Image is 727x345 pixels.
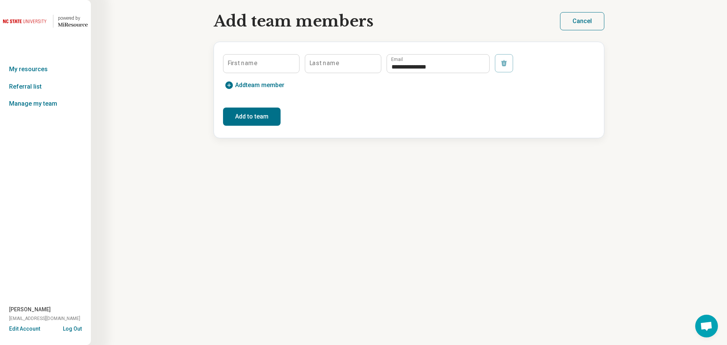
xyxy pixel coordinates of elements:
[495,54,513,72] button: Remove
[9,325,40,333] button: Edit Account
[391,57,403,62] label: Email
[9,315,80,322] span: [EMAIL_ADDRESS][DOMAIN_NAME]
[3,12,48,30] img: North Carolina State University
[235,82,284,88] span: Add team member
[560,12,604,30] button: Cancel
[228,60,257,66] label: First name
[223,79,286,91] button: Addteam member
[695,315,718,337] div: Open chat
[9,306,51,314] span: [PERSON_NAME]
[58,15,88,22] div: powered by
[223,108,281,126] button: Add to team
[3,12,88,30] a: North Carolina State University powered by
[309,60,339,66] label: Last name
[63,325,82,331] button: Log Out
[214,12,373,30] h1: Add team members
